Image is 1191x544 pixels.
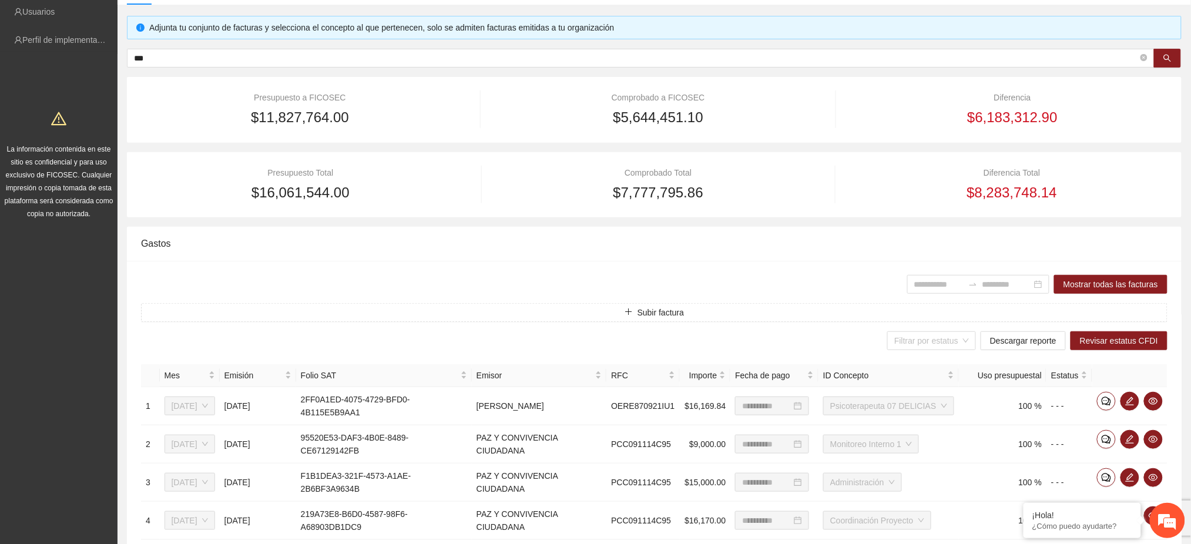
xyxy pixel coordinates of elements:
[502,91,815,104] div: Comprobado a FICOSEC
[606,387,680,425] td: OERE870921IU1
[220,502,296,540] td: [DATE]
[823,369,945,382] span: ID Concepto
[1120,392,1139,411] button: edit
[735,369,805,382] span: Fecha de pago
[1097,392,1116,411] button: comment
[959,425,1047,464] td: 100 %
[1144,430,1163,449] button: eye
[472,502,606,540] td: PAZ Y CONVIVENCIA CIUDADANA
[1121,473,1139,482] span: edit
[1145,473,1162,482] span: eye
[1140,53,1148,64] span: close-circle
[730,364,818,387] th: Fecha de pago
[472,364,606,387] th: Emisor
[141,166,460,179] div: Presupuesto Total
[141,387,160,425] td: 1
[1046,387,1092,425] td: - - -
[606,502,680,540] td: PCC091114C95
[680,502,730,540] td: $16,170.00
[1140,54,1148,61] span: close-circle
[296,425,472,464] td: 95520E53-DAF3-4B0E-8489-CE67129142FB
[220,464,296,502] td: [DATE]
[1120,468,1139,487] button: edit
[1054,275,1167,294] button: Mostrar todas las facturas
[1120,430,1139,449] button: edit
[172,474,208,491] span: Julio 2025
[606,364,680,387] th: RFC
[51,111,66,126] span: warning
[680,464,730,502] td: $15,000.00
[1121,435,1139,444] span: edit
[1032,522,1132,530] p: ¿Cómo puedo ayudarte?
[638,306,684,319] span: Subir factura
[959,502,1047,540] td: 100 %
[680,387,730,425] td: $16,169.84
[606,464,680,502] td: PCC091114C95
[1051,369,1079,382] span: Estatus
[1046,364,1092,387] th: Estatus
[141,425,160,464] td: 2
[611,369,666,382] span: RFC
[959,464,1047,502] td: 100 %
[613,106,703,129] span: $5,644,451.10
[172,397,208,415] span: Julio 2025
[472,425,606,464] td: PAZ Y CONVIVENCIA CIUDADANA
[967,106,1057,129] span: $6,183,312.90
[251,106,349,129] span: $11,827,764.00
[220,425,296,464] td: [DATE]
[959,387,1047,425] td: 100 %
[502,166,813,179] div: Comprobado Total
[1097,468,1116,487] button: comment
[1098,435,1115,444] span: comment
[1046,502,1092,540] td: - - -
[472,464,606,502] td: PAZ Y CONVIVENCIA CIUDADANA
[830,512,924,529] span: Coordinación Proyecto
[472,387,606,425] td: [PERSON_NAME]
[220,364,296,387] th: Emisión
[1144,468,1163,487] button: eye
[136,23,145,32] span: info-circle
[968,280,978,289] span: swap-right
[990,334,1056,347] span: Descargar reporte
[1154,49,1181,68] button: search
[301,369,458,382] span: Folio SAT
[5,145,113,218] span: La información contenida en este sitio es confidencial y para uso exclusivo de FICOSEC. Cualquier...
[1144,392,1163,411] button: eye
[193,6,221,34] div: Minimizar ventana de chat en vivo
[818,364,959,387] th: ID Concepto
[1046,425,1092,464] td: - - -
[61,60,197,75] div: Chatee con nosotros ahora
[165,369,206,382] span: Mes
[149,21,1172,34] div: Adjunta tu conjunto de facturas y selecciona el concepto al que pertenecen, solo se admiten factu...
[172,512,208,529] span: Julio 2025
[6,321,224,362] textarea: Escriba su mensaje y pulse “Intro”
[1145,397,1162,406] span: eye
[830,435,912,453] span: Monitoreo Interno 1
[172,435,208,453] span: Julio 2025
[141,227,1167,260] div: Gastos
[857,166,1167,179] div: Diferencia Total
[1071,331,1167,350] button: Revisar estatus CFDI
[1121,397,1139,406] span: edit
[141,303,1167,322] button: plusSubir factura
[1145,511,1162,521] span: eye
[625,308,633,317] span: plus
[680,364,730,387] th: Importe
[830,397,947,415] span: Psicoterapeuta 07 DELICIAS
[22,7,55,16] a: Usuarios
[967,182,1057,204] span: $8,283,748.14
[1098,397,1115,406] span: comment
[613,182,703,204] span: $7,777,795.86
[141,91,459,104] div: Presupuesto a FICOSEC
[296,502,472,540] td: 219A73E8-B6D0-4587-98F6-A68903DB1DC9
[296,387,472,425] td: 2FF0A1ED-4075-4729-BFD0-4B115E5B9AA1
[830,474,895,491] span: Administración
[1032,511,1132,520] div: ¡Hola!
[68,157,162,276] span: Estamos en línea.
[1063,278,1158,291] span: Mostrar todas las facturas
[685,369,717,382] span: Importe
[141,464,160,502] td: 3
[1145,435,1162,444] span: eye
[141,502,160,540] td: 4
[959,364,1047,387] th: Uso presupuestal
